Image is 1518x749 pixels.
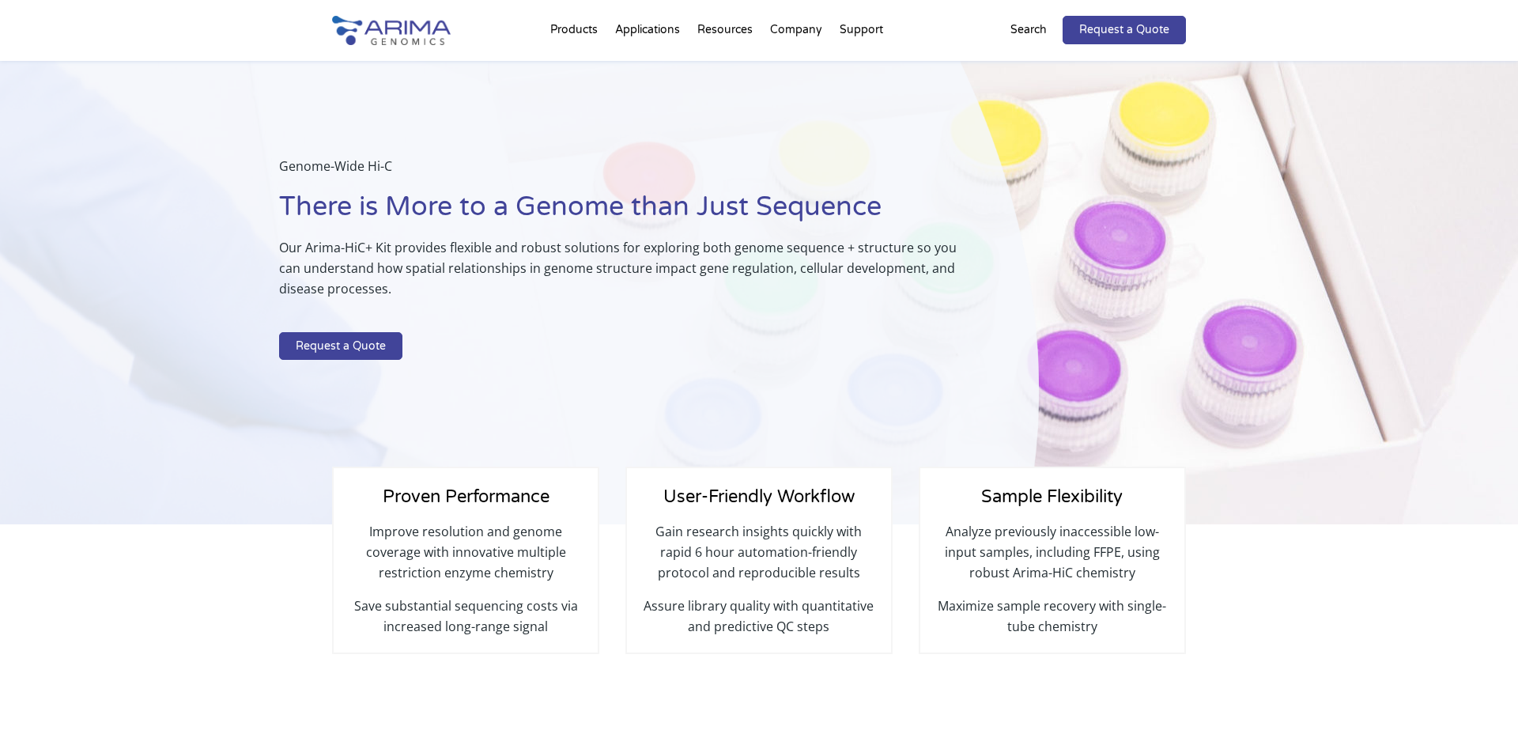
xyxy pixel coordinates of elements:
[279,156,959,189] p: Genome-Wide Hi-C
[279,189,959,237] h1: There is More to a Genome than Just Sequence
[1063,16,1186,44] a: Request a Quote
[643,521,875,596] p: Gain research insights quickly with rapid 6 hour automation-friendly protocol and reproducible re...
[279,332,402,361] a: Request a Quote
[332,16,451,45] img: Arima-Genomics-logo
[936,521,1169,596] p: Analyze previously inaccessible low-input samples, including FFPE, using robust Arima-HiC chemistry
[383,486,549,507] span: Proven Performance
[349,596,582,637] p: Save substantial sequencing costs via increased long-range signal
[349,521,582,596] p: Improve resolution and genome coverage with innovative multiple restriction enzyme chemistry
[663,486,855,507] span: User-Friendly Workflow
[1010,20,1047,40] p: Search
[981,486,1123,507] span: Sample Flexibility
[936,596,1169,637] p: Maximize sample recovery with single-tube chemistry
[279,237,959,312] p: Our Arima-HiC+ Kit provides flexible and robust solutions for exploring both genome sequence + st...
[643,596,875,637] p: Assure library quality with quantitative and predictive QC steps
